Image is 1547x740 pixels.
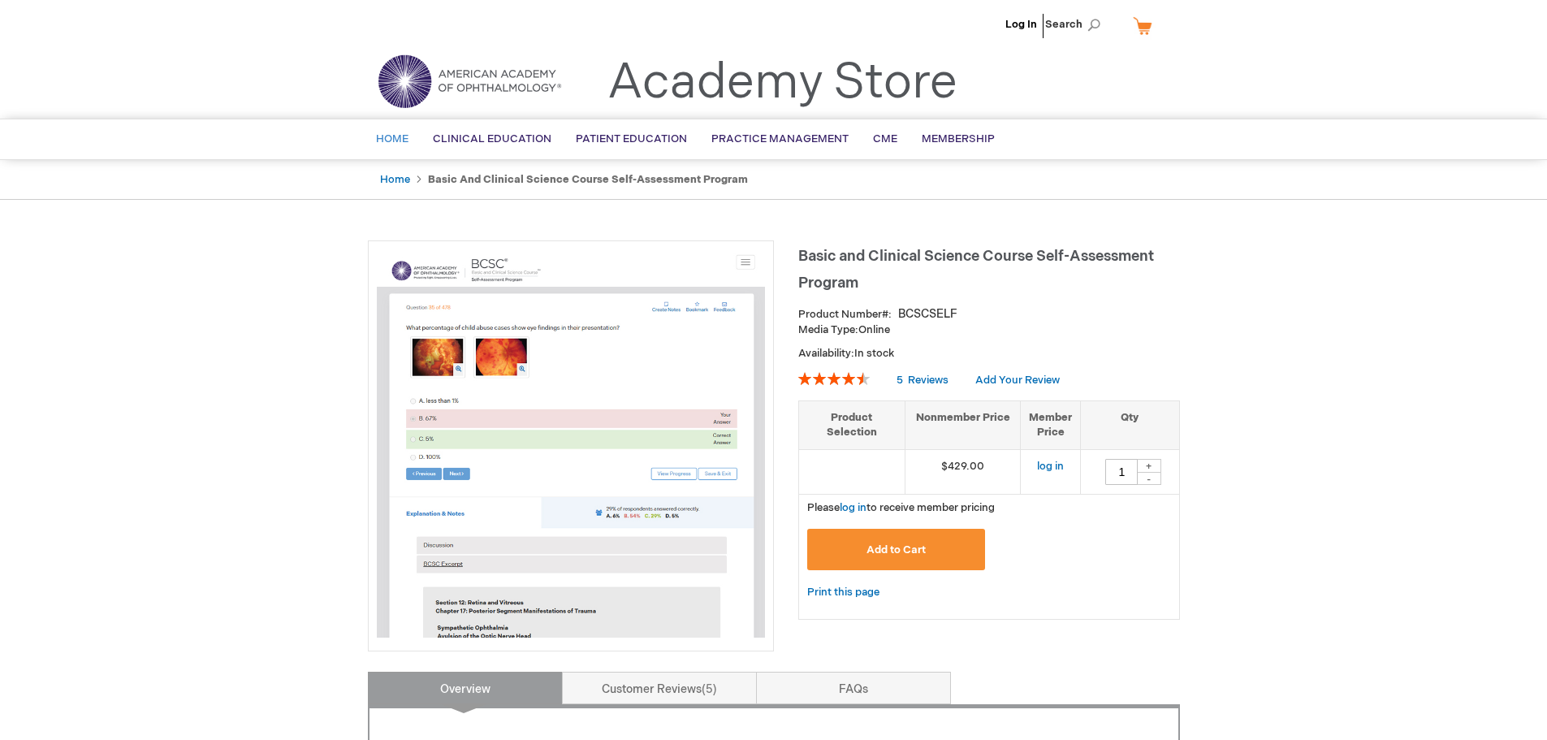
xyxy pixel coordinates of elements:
[897,374,951,387] a: 5 Reviews
[866,543,926,556] span: Add to Cart
[905,400,1021,449] th: Nonmember Price
[1137,459,1161,473] div: +
[576,132,687,145] span: Patient Education
[798,346,1180,361] p: Availability:
[798,248,1154,292] span: Basic and Clinical Science Course Self-Assessment Program
[562,672,757,704] a: Customer Reviews5
[368,672,563,704] a: Overview
[898,306,957,322] div: BCSCSELF
[377,249,765,638] img: Basic and Clinical Science Course Self-Assessment Program
[873,132,897,145] span: CME
[702,682,717,696] span: 5
[1105,459,1138,485] input: Qty
[854,347,894,360] span: In stock
[380,173,410,186] a: Home
[1137,472,1161,485] div: -
[905,449,1021,494] td: $429.00
[799,400,905,449] th: Product Selection
[433,132,551,145] span: Clinical Education
[798,308,892,321] strong: Product Number
[1045,8,1107,41] span: Search
[1081,400,1179,449] th: Qty
[807,582,879,603] a: Print this page
[798,322,1180,338] p: Online
[798,372,870,385] div: 92%
[1037,460,1064,473] a: log in
[376,132,408,145] span: Home
[798,323,858,336] strong: Media Type:
[756,672,951,704] a: FAQs
[807,501,995,514] span: Please to receive member pricing
[711,132,849,145] span: Practice Management
[908,374,949,387] span: Reviews
[1021,400,1081,449] th: Member Price
[607,54,957,112] a: Academy Store
[840,501,866,514] a: log in
[807,529,986,570] button: Add to Cart
[1005,18,1037,31] a: Log In
[428,173,748,186] strong: Basic and Clinical Science Course Self-Assessment Program
[922,132,995,145] span: Membership
[897,374,903,387] span: 5
[975,374,1060,387] a: Add Your Review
